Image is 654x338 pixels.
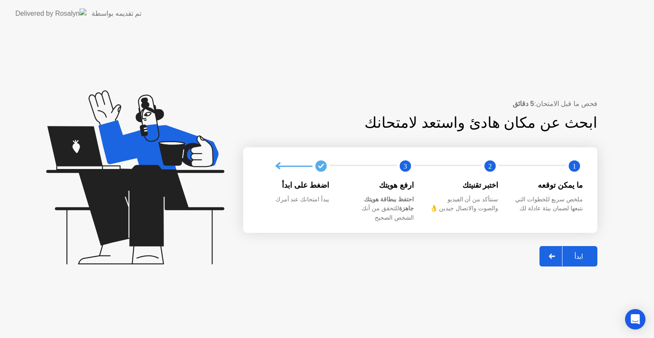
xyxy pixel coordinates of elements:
[539,246,597,266] button: ابدأ
[15,9,86,18] img: Delivered by Rosalyn
[298,112,598,134] div: ابحث عن مكان هادئ واستعد لامتحانك
[562,252,595,261] div: ابدأ
[488,162,491,170] text: 2
[343,195,414,223] div: للتحقق من أنك الشخص الصحيح
[92,9,141,19] div: تم تقديمه بواسطة
[243,99,597,109] div: فحص ما قبل الامتحان:
[513,100,534,107] b: 5 دقائق
[258,180,330,191] div: اضغط على ابدأ
[404,162,407,170] text: 3
[258,195,330,204] div: يبدأ امتحانك عند أمرك
[512,195,583,213] div: ملخص سريع للخطوات التي نتبعها لضمان بيئة عادلة لك
[427,180,499,191] div: اختبر تقنيتك
[625,309,645,329] div: Open Intercom Messenger
[512,180,583,191] div: ما يمكن توقعه
[343,180,414,191] div: ارفع هويتك
[427,195,499,213] div: سنتأكد من أن الفيديو والصوت والاتصال جيدين 👌
[364,196,414,212] b: احتفظ ببطاقة هويتك جاهزة
[573,162,576,170] text: 1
